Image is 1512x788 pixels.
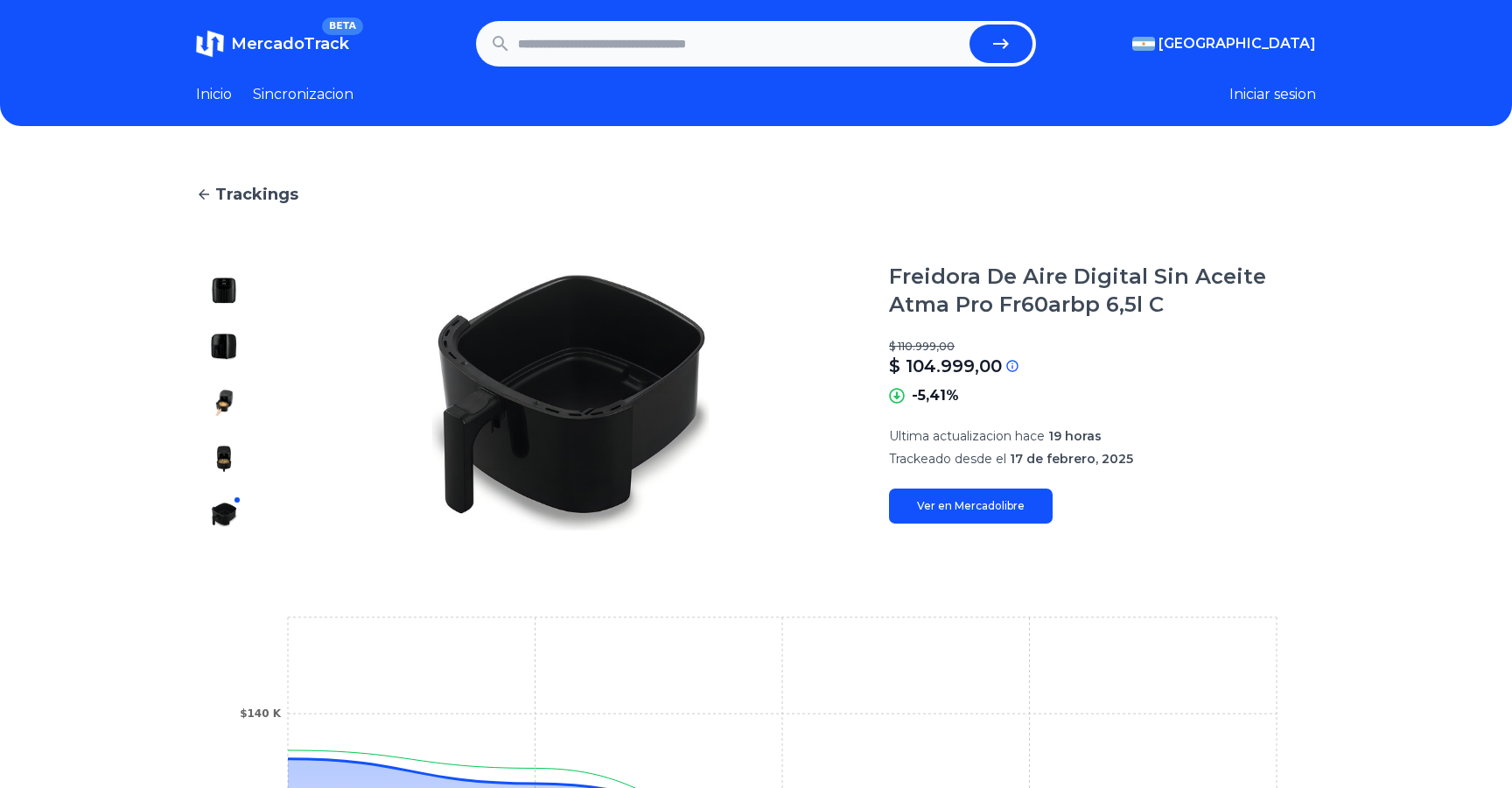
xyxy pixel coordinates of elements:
[889,263,1316,319] h1: Freidora De Aire Digital Sin Aceite Atma Pro Fr60arbp 6,5l C
[889,451,1006,467] span: Trackeado desde el
[287,263,854,543] img: Freidora De Aire Digital Sin Aceite Atma Pro Fr60arbp 6,5l C
[196,182,1316,207] a: Trackings
[889,489,1053,524] a: Ver en Mercadolibre
[889,354,1002,378] p: $ 104.999,00
[1229,84,1316,105] button: Iniciar sesion
[889,340,1316,354] p: $ 110.999,00
[1158,33,1316,54] span: [GEOGRAPHIC_DATA]
[231,34,349,53] span: MercadoTrack
[1132,33,1316,54] button: [GEOGRAPHIC_DATA]
[210,501,238,529] img: Freidora De Aire Digital Sin Aceite Atma Pro Fr60arbp 6,5l C
[210,277,238,305] img: Freidora De Aire Digital Sin Aceite Atma Pro Fr60arbp 6,5l C
[1010,451,1133,467] span: 17 de febrero, 2025
[210,333,238,361] img: Freidora De Aire Digital Sin Aceite Atma Pro Fr60arbp 6,5l C
[322,18,363,35] span: BETA
[210,389,238,417] img: Freidora De Aire Digital Sin Aceite Atma Pro Fr60arbp 6,5l C
[210,445,238,473] img: Freidora De Aire Digital Sin Aceite Atma Pro Fr60arbp 6,5l C
[196,30,224,58] img: MercadoTrack
[253,84,353,105] a: Sincronizacion
[1048,428,1102,444] span: 19 horas
[196,30,349,58] a: MercadoTrackBETA
[889,428,1045,444] span: Ultima actualizacion hace
[1132,37,1155,51] img: Argentina
[240,707,282,720] tspan: $140 K
[912,385,959,406] p: -5,41%
[196,84,232,105] a: Inicio
[215,182,298,207] span: Trackings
